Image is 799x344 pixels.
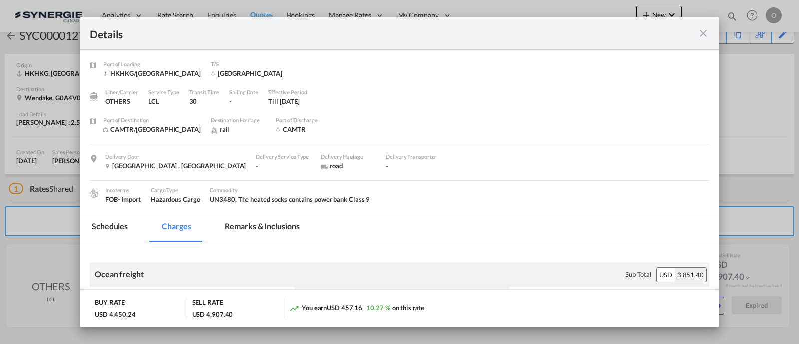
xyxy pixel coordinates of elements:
[229,88,258,97] div: Sailing Date
[321,161,376,170] div: road
[105,161,246,170] div: Wendake , Canada
[256,152,311,161] div: Delivery Service Type
[276,125,356,134] div: CAMTR
[229,97,258,106] div: -
[386,161,440,170] div: -
[90,27,647,39] div: Details
[211,69,291,78] div: Vancouver
[103,125,201,134] div: CAMTR/Port of Montreal
[366,304,390,312] span: 10.27 %
[80,214,140,242] md-tab-item: Schedules
[238,195,370,203] span: The heated socks contains power bank Class 9
[148,97,159,105] span: LCL
[657,268,675,282] div: USD
[95,269,144,280] div: Ocean freight
[211,116,266,125] div: Destination Haulage
[210,195,238,203] span: UN3480
[210,186,370,195] div: Commodity
[192,298,223,309] div: SELL RATE
[148,88,179,97] div: Service Type
[625,270,651,279] div: Sub Total
[675,268,706,282] div: 3,851.40
[105,186,141,195] div: Incoterms
[213,214,311,242] md-tab-item: Remarks & Inclusions
[211,60,291,69] div: T/S
[289,303,299,313] md-icon: icon-trending-up
[327,304,362,312] span: USD 457.16
[103,69,201,78] div: HKHKG/Hong Kong
[256,161,311,170] div: -
[80,214,321,242] md-pagination-wrapper: Use the left and right arrow keys to navigate between tabs
[118,195,141,204] div: - import
[211,125,266,134] div: rail
[321,152,376,161] div: Delivery Haulage
[105,97,138,106] div: OTHERS
[289,303,424,314] div: You earn on this rate
[95,298,125,309] div: BUY RATE
[150,214,203,242] md-tab-item: Charges
[105,88,138,97] div: Liner/Carrier
[103,60,201,69] div: Port of Loading
[105,152,246,161] div: Delivery Door
[235,195,237,203] span: ,
[268,97,300,106] div: Till 30 Jun 2025
[268,88,307,97] div: Effective Period
[189,97,220,106] div: 30
[697,27,709,39] md-icon: icon-close fg-AAA8AD m-0 cursor
[151,186,200,195] div: Cargo Type
[103,116,201,125] div: Port of Destination
[189,88,220,97] div: Transit Time
[95,310,136,319] div: USD 4,450.24
[105,195,141,204] div: FOB
[276,116,356,125] div: Port of Discharge
[151,195,200,204] div: Hazardous Cargo
[192,310,233,319] div: USD 4,907.40
[88,188,99,199] img: cargo.png
[386,152,440,161] div: Delivery Transporter
[80,17,719,327] md-dialog: Port of Loading ...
